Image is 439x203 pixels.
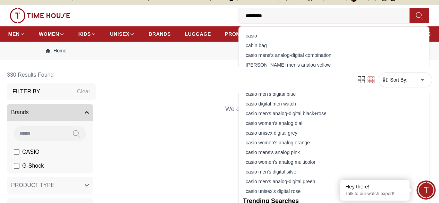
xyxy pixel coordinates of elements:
[243,186,425,196] div: casio unisex's digital rose
[243,147,425,157] div: casio mens's analog pink
[77,87,90,96] div: Clear
[8,31,20,37] span: MEN
[416,180,436,200] div: Chat Widget
[22,162,44,170] span: G-Shock
[185,28,211,40] a: LUGGAGE
[149,28,171,40] a: BRANDS
[243,41,425,50] div: cabin bag
[14,149,19,155] input: CASIO
[7,177,93,194] button: PRODUCT TYPE
[8,28,25,40] a: MEN
[39,28,65,40] a: WOMEN
[345,183,404,190] div: Hey there!
[110,28,135,40] a: UNISEX
[243,177,425,186] div: casio men's analog-digital green
[243,31,425,41] div: casio
[185,31,211,37] span: LUGGAGE
[243,109,425,118] div: casio men's analog-digital black+rose
[10,8,70,23] img: ...
[39,42,400,60] nav: Breadcrumb
[225,28,266,40] a: PROMOTIONS
[243,89,425,99] div: casio men's digital blue
[101,96,432,125] div: We couldn't find any matches!
[243,128,425,138] div: casio unisex digital grey
[243,50,425,60] div: casio mens's analog-digital combination
[243,60,425,70] div: [PERSON_NAME] men's analog yellow
[11,108,29,117] span: Brands
[7,104,93,121] button: Brands
[7,67,96,83] h6: 330 Results Found
[225,31,261,37] span: PROMOTIONS
[243,118,425,128] div: casio women's analog dial
[149,31,171,37] span: BRANDS
[39,31,59,37] span: WOMEN
[243,157,425,167] div: casio women's analog multicolor
[243,138,425,147] div: casio women's analog orange
[389,76,407,83] span: Sort By:
[345,191,404,197] p: Talk to our watch expert!
[14,163,19,169] input: G-Shock
[12,87,40,96] h3: Filter By
[78,31,91,37] span: KIDS
[382,76,407,83] button: Sort By:
[22,148,40,156] span: CASIO
[243,167,425,177] div: casio men's digital silver
[78,28,96,40] a: KIDS
[110,31,129,37] span: UNISEX
[11,181,54,189] span: PRODUCT TYPE
[243,99,425,109] div: casio digital men watch
[46,47,66,54] a: Home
